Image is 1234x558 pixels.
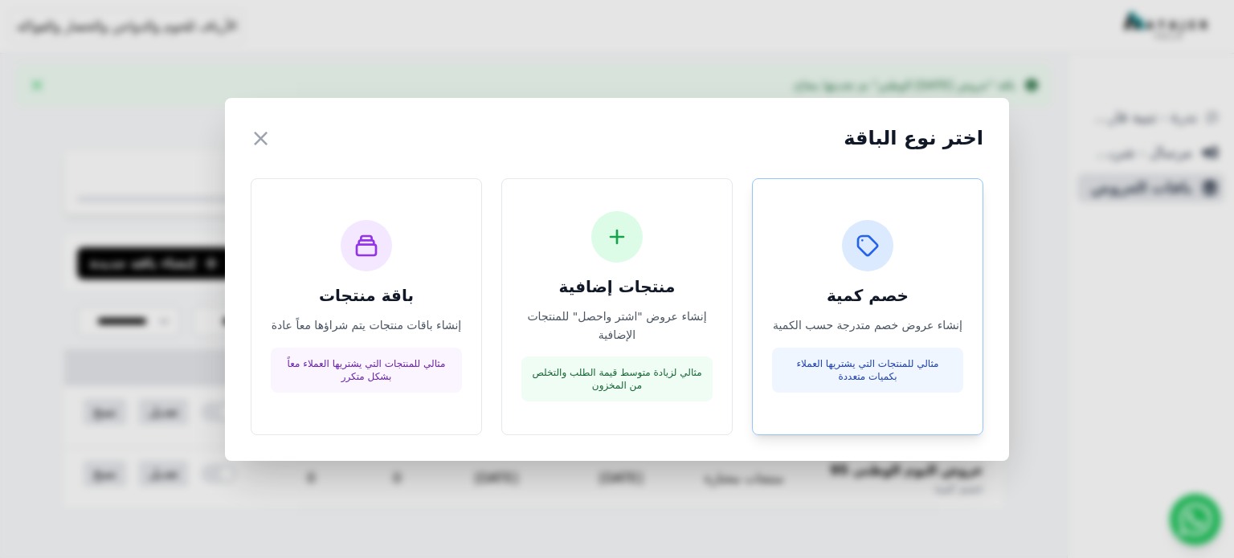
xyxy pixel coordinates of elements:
[531,366,703,392] p: مثالي لزيادة متوسط قيمة الطلب والتخلص من المخزون
[271,316,462,335] p: إنشاء باقات منتجات يتم شراؤها معاً عادة
[521,275,713,298] h3: منتجات إضافية
[782,357,954,383] p: مثالي للمنتجات التي يشتريها العملاء بكميات متعددة
[772,284,963,307] h3: خصم كمية
[271,284,462,307] h3: باقة منتجات
[521,308,713,344] p: إنشاء عروض "اشتر واحصل" للمنتجات الإضافية
[251,124,271,153] button: ×
[844,125,983,151] h2: اختر نوع الباقة
[280,357,452,383] p: مثالي للمنتجات التي يشتريها العملاء معاً بشكل متكرر
[772,316,963,335] p: إنشاء عروض خصم متدرجة حسب الكمية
